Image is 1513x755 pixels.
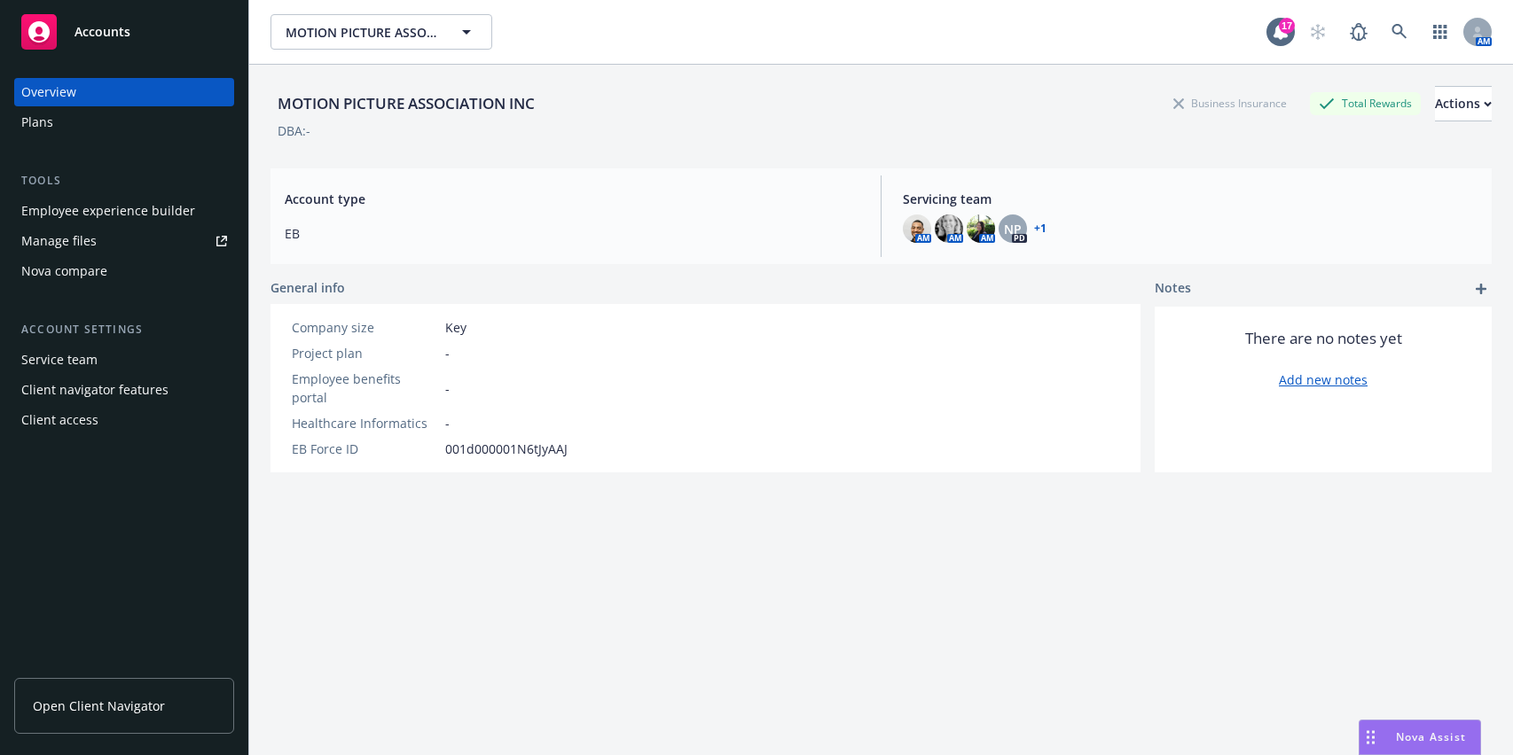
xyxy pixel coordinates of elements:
[292,440,438,458] div: EB Force ID
[292,414,438,432] div: Healthcare Informatics
[292,318,438,337] div: Company size
[14,346,234,374] a: Service team
[33,697,165,715] span: Open Client Navigator
[14,78,234,106] a: Overview
[1423,14,1458,50] a: Switch app
[1245,328,1402,349] span: There are no notes yet
[445,379,450,398] span: -
[1435,87,1492,121] div: Actions
[1034,223,1047,234] a: +1
[270,14,492,50] button: MOTION PICTURE ASSOCIATION INC
[14,197,234,225] a: Employee experience builder
[1435,86,1492,121] button: Actions
[21,227,97,255] div: Manage files
[14,257,234,285] a: Nova compare
[1341,14,1376,50] a: Report a Bug
[445,344,450,362] span: -
[14,376,234,404] a: Client navigator features
[1155,278,1191,300] span: Notes
[278,121,310,140] div: DBA: -
[1004,220,1022,238] span: NP
[1470,278,1492,300] a: add
[285,224,859,243] span: EB
[21,78,76,106] div: Overview
[445,318,466,337] span: Key
[21,346,98,374] div: Service team
[14,7,234,57] a: Accounts
[1360,720,1382,754] div: Drag to move
[14,172,234,190] div: Tools
[292,370,438,407] div: Employee benefits portal
[285,190,859,208] span: Account type
[903,214,931,243] img: photo
[21,376,169,404] div: Client navigator features
[21,257,107,285] div: Nova compare
[967,214,995,243] img: photo
[21,197,195,225] div: Employee experience builder
[21,108,53,136] div: Plans
[21,406,98,434] div: Client access
[935,214,963,243] img: photo
[903,190,1478,208] span: Servicing team
[14,321,234,339] div: Account settings
[286,23,439,42] span: MOTION PICTURE ASSOCIATION INC
[270,92,542,115] div: MOTION PICTURE ASSOCIATION INC
[445,440,568,458] span: 001d000001N6tJyAAJ
[14,406,234,434] a: Client access
[1359,720,1481,755] button: Nova Assist
[445,414,450,432] span: -
[270,278,345,297] span: General info
[1279,18,1295,34] div: 17
[1300,14,1336,50] a: Start snowing
[1310,92,1421,114] div: Total Rewards
[14,227,234,255] a: Manage files
[292,344,438,362] div: Project plan
[1382,14,1417,50] a: Search
[1279,370,1368,389] a: Add new notes
[1164,92,1296,114] div: Business Insurance
[74,25,130,39] span: Accounts
[14,108,234,136] a: Plans
[1396,729,1466,744] span: Nova Assist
